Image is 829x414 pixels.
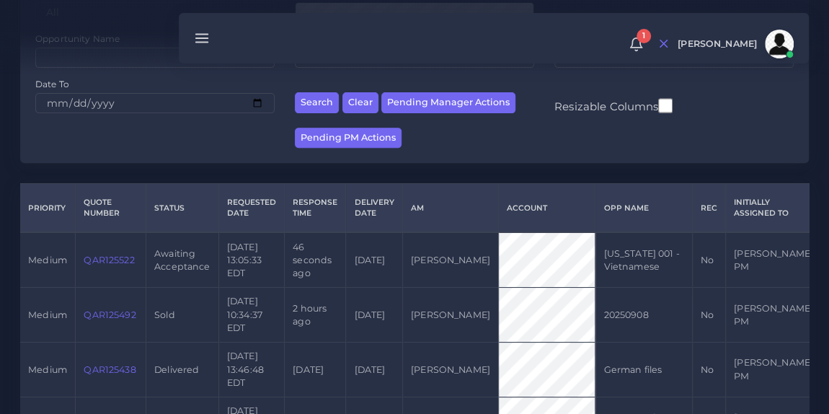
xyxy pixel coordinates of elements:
[725,343,821,397] td: [PERSON_NAME] PM
[624,37,649,52] a: 1
[146,184,218,233] th: Status
[725,184,821,233] th: Initially Assigned to
[595,343,692,397] td: German files
[692,232,725,287] td: No
[28,309,67,320] span: medium
[285,184,346,233] th: Response Time
[76,184,146,233] th: Quote Number
[285,232,346,287] td: 46 seconds ago
[595,184,692,233] th: Opp Name
[218,184,284,233] th: Requested Date
[285,343,346,397] td: [DATE]
[346,232,402,287] td: [DATE]
[346,184,402,233] th: Delivery Date
[218,232,284,287] td: [DATE] 13:05:33 EDT
[402,184,498,233] th: AM
[402,343,498,397] td: [PERSON_NAME]
[402,232,498,287] td: [PERSON_NAME]
[146,343,218,397] td: Delivered
[218,343,284,397] td: [DATE] 13:46:48 EDT
[692,343,725,397] td: No
[218,288,284,343] td: [DATE] 10:34:37 EDT
[765,30,794,58] img: avatar
[346,343,402,397] td: [DATE]
[595,288,692,343] td: 20250908
[146,288,218,343] td: Sold
[28,364,67,375] span: medium
[725,288,821,343] td: [PERSON_NAME] PM
[84,255,134,265] a: QAR125522
[295,92,339,113] button: Search
[146,232,218,287] td: Awaiting Acceptance
[342,92,378,113] button: Clear
[84,364,136,375] a: QAR125438
[498,184,595,233] th: Account
[402,288,498,343] td: [PERSON_NAME]
[725,232,821,287] td: [PERSON_NAME] PM
[595,232,692,287] td: [US_STATE] 001 - Vietnamese
[554,97,673,115] label: Resizable Columns
[295,128,402,149] button: Pending PM Actions
[658,97,673,115] input: Resizable Columns
[346,288,402,343] td: [DATE]
[678,40,757,49] span: [PERSON_NAME]
[28,255,67,265] span: medium
[285,288,346,343] td: 2 hours ago
[670,30,799,58] a: [PERSON_NAME]avatar
[20,184,76,233] th: Priority
[637,29,651,43] span: 1
[35,78,69,90] label: Date To
[84,309,136,320] a: QAR125492
[381,92,515,113] button: Pending Manager Actions
[692,288,725,343] td: No
[692,184,725,233] th: REC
